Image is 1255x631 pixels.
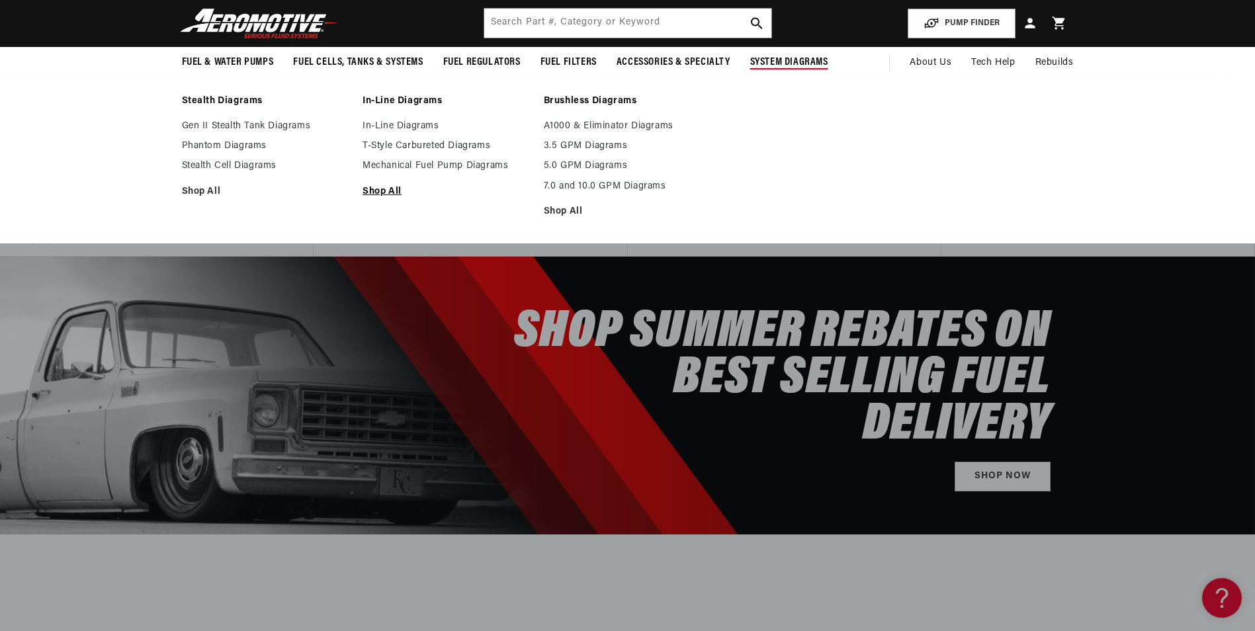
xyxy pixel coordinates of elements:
span: Tech Help [971,56,1015,70]
span: Accessories & Specialty [617,56,730,69]
a: A1000 & Eliminator Diagrams [544,120,712,132]
span: About Us [910,58,951,67]
summary: Rebuilds [1025,47,1084,79]
span: System Diagrams [750,56,828,69]
summary: Accessories & Specialty [607,47,740,78]
a: Stealth Diagrams [182,95,350,107]
a: Gen II Stealth Tank Diagrams [182,120,350,132]
button: PUMP FINDER [908,9,1016,38]
a: Shop All [363,186,531,198]
summary: Tech Help [961,47,1025,79]
a: 7.0 and 10.0 GPM Diagrams [544,181,712,192]
summary: System Diagrams [740,47,838,78]
a: Phantom Diagrams [182,140,350,152]
a: Shop All [544,206,712,218]
a: 5.0 GPM Diagrams [544,160,712,172]
span: Fuel & Water Pumps [182,56,274,69]
span: Rebuilds [1035,56,1074,70]
a: Shop All [182,186,350,198]
span: Fuel Filters [541,56,597,69]
summary: Fuel Cells, Tanks & Systems [283,47,433,78]
button: search button [742,9,771,38]
img: Aeromotive [177,8,342,39]
input: Search by Part Number, Category or Keyword [484,9,771,38]
span: Fuel Cells, Tanks & Systems [293,56,423,69]
a: T-Style Carbureted Diagrams [363,140,531,152]
a: In-Line Diagrams [363,120,531,132]
a: About Us [900,47,961,79]
a: Stealth Cell Diagrams [182,160,350,172]
summary: Fuel Filters [531,47,607,78]
a: Mechanical Fuel Pump Diagrams [363,160,531,172]
span: Fuel Regulators [443,56,521,69]
a: In-Line Diagrams [363,95,531,107]
a: Brushless Diagrams [544,95,712,107]
a: Shop Now [955,462,1051,491]
a: 3.5 GPM Diagrams [544,140,712,152]
h2: SHOP SUMMER REBATES ON BEST SELLING FUEL DELIVERY [485,310,1051,448]
summary: Fuel Regulators [433,47,531,78]
summary: Fuel & Water Pumps [172,47,284,78]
